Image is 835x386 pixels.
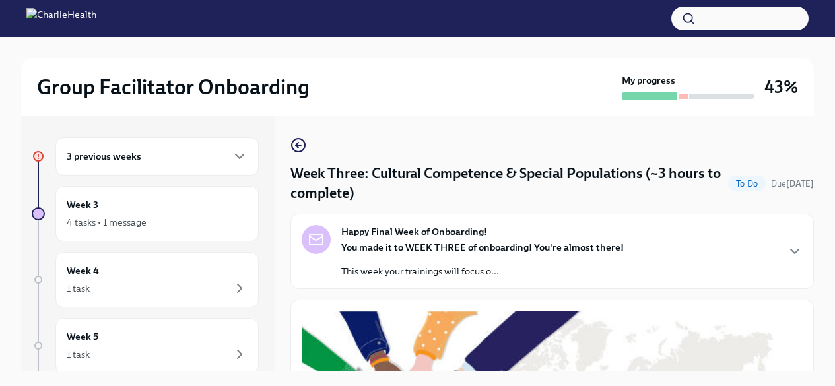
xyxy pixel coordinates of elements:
[341,265,624,278] p: This week your trainings will focus o...
[55,137,259,176] div: 3 previous weeks
[67,282,90,295] div: 1 task
[32,186,259,241] a: Week 34 tasks • 1 message
[67,149,141,164] h6: 3 previous weeks
[67,263,99,278] h6: Week 4
[771,177,814,190] span: September 29th, 2025 10:00
[67,216,147,229] div: 4 tasks • 1 message
[32,318,259,373] a: Week 51 task
[26,8,96,29] img: CharlieHealth
[67,197,98,212] h6: Week 3
[786,179,814,189] strong: [DATE]
[622,74,675,87] strong: My progress
[67,329,98,344] h6: Week 5
[37,74,310,100] h2: Group Facilitator Onboarding
[341,241,624,253] strong: You made it to WEEK THREE of onboarding! You're almost there!
[728,179,766,189] span: To Do
[771,179,814,189] span: Due
[32,252,259,307] a: Week 41 task
[341,225,487,238] strong: Happy Final Week of Onboarding!
[67,348,90,361] div: 1 task
[764,75,798,99] h3: 43%
[290,164,723,203] h4: Week Three: Cultural Competence & Special Populations (~3 hours to complete)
